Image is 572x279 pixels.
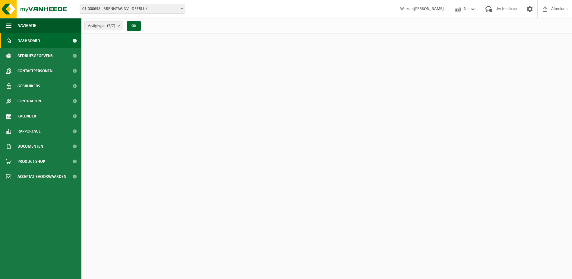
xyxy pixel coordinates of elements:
[84,21,123,30] button: Vestigingen(7/7)
[17,124,41,139] span: Rapportage
[80,5,185,13] span: 01-000698 - BRENNTAG NV - DEERLIJK
[17,79,40,94] span: Gebruikers
[414,7,444,11] strong: [PERSON_NAME]
[17,63,52,79] span: Contactpersonen
[17,48,53,63] span: Bedrijfsgegevens
[17,169,66,184] span: Acceptatievoorwaarden
[17,94,41,109] span: Contracten
[17,154,45,169] span: Product Shop
[17,33,40,48] span: Dashboard
[88,21,115,30] span: Vestigingen
[17,139,43,154] span: Documenten
[80,5,185,14] span: 01-000698 - BRENNTAG NV - DEERLIJK
[127,21,141,31] button: OK
[17,109,36,124] span: Kalender
[17,18,36,33] span: Navigatie
[107,24,115,28] count: (7/7)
